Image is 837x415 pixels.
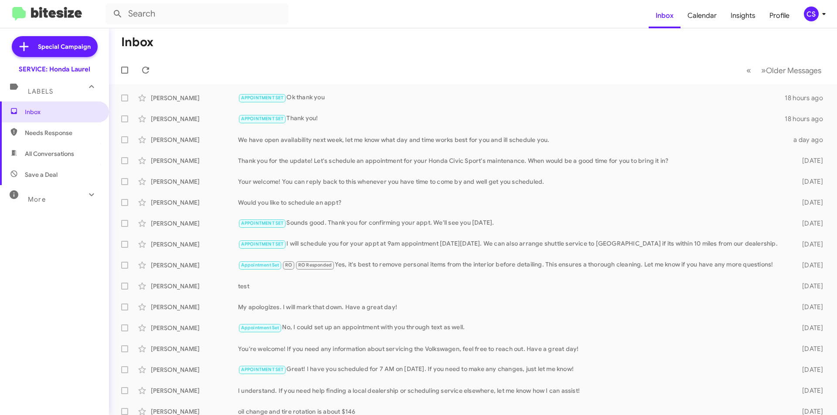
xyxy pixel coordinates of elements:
[151,386,238,395] div: [PERSON_NAME]
[151,135,238,144] div: [PERSON_NAME]
[742,61,827,79] nav: Page navigation example
[680,3,724,28] a: Calendar
[788,156,830,165] div: [DATE]
[238,93,785,103] div: Ok thank you
[761,65,766,76] span: »
[241,116,284,121] span: APPOINTMENT SET
[241,241,284,247] span: APPOINTMENT SET
[121,35,153,49] h1: Inbox
[788,344,830,353] div: [DATE]
[241,262,279,268] span: Appointment Set
[298,262,332,268] span: RO Responded
[788,198,830,207] div: [DATE]
[241,95,284,101] span: APPOINTMENT SET
[151,282,238,290] div: [PERSON_NAME]
[785,94,830,102] div: 18 hours ago
[724,3,762,28] a: Insights
[238,135,788,144] div: We have open availability next week, let me know what day and time works best for you and ill sch...
[238,177,788,186] div: Your welcome! You can reply back to this whenever you have time to come by and well get you sched...
[788,135,830,144] div: a day ago
[25,128,99,137] span: Needs Response
[238,303,788,311] div: My apologizes. I will mark that down. Have a great day!
[241,220,284,226] span: APPOINTMENT SET
[105,3,289,24] input: Search
[151,177,238,186] div: [PERSON_NAME]
[788,324,830,332] div: [DATE]
[788,219,830,228] div: [DATE]
[788,177,830,186] div: [DATE]
[238,344,788,353] div: You're welcome! If you need any information about servicing the Volkswagen, feel free to reach ou...
[151,240,238,249] div: [PERSON_NAME]
[788,261,830,270] div: [DATE]
[38,42,91,51] span: Special Campaign
[785,115,830,123] div: 18 hours ago
[756,61,827,79] button: Next
[788,282,830,290] div: [DATE]
[649,3,680,28] a: Inbox
[741,61,756,79] button: Previous
[151,344,238,353] div: [PERSON_NAME]
[788,240,830,249] div: [DATE]
[28,88,53,95] span: Labels
[151,365,238,374] div: [PERSON_NAME]
[151,303,238,311] div: [PERSON_NAME]
[25,149,74,158] span: All Conversations
[151,261,238,270] div: [PERSON_NAME]
[28,196,46,203] span: More
[151,198,238,207] div: [PERSON_NAME]
[241,367,284,372] span: APPOINTMENT SET
[238,239,788,249] div: I will schedule you for your appt at 9am appointment [DATE][DATE]. We can also arrange shuttle se...
[25,108,99,116] span: Inbox
[151,115,238,123] div: [PERSON_NAME]
[151,94,238,102] div: [PERSON_NAME]
[788,386,830,395] div: [DATE]
[238,156,788,165] div: Thank you for the update! Let's schedule an appointment for your Honda Civic Sport's maintenance....
[12,36,98,57] a: Special Campaign
[788,303,830,311] div: [DATE]
[746,65,751,76] span: «
[25,170,58,179] span: Save a Deal
[796,7,827,21] button: CS
[766,66,821,75] span: Older Messages
[238,386,788,395] div: I understand. If you need help finding a local dealership or scheduling service elsewhere, let me...
[285,262,292,268] span: RO
[238,323,788,333] div: No, I could set up an appointment with you through text as well.
[804,7,819,21] div: CS
[19,65,90,74] div: SERVICE: Honda Laurel
[762,3,796,28] a: Profile
[238,218,788,228] div: Sounds good. Thank you for confirming your appt. We'll see you [DATE].
[238,282,788,290] div: test
[241,325,279,331] span: Appointment Set
[151,324,238,332] div: [PERSON_NAME]
[151,156,238,165] div: [PERSON_NAME]
[238,198,788,207] div: Would you like to schedule an appt?
[788,365,830,374] div: [DATE]
[151,219,238,228] div: [PERSON_NAME]
[238,260,788,270] div: Yes, it's best to remove personal items from the interior before detailing. This ensures a thorou...
[238,114,785,124] div: Thank you!
[238,364,788,375] div: Great! I have you scheduled for 7 AM on [DATE]. If you need to make any changes, just let me know!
